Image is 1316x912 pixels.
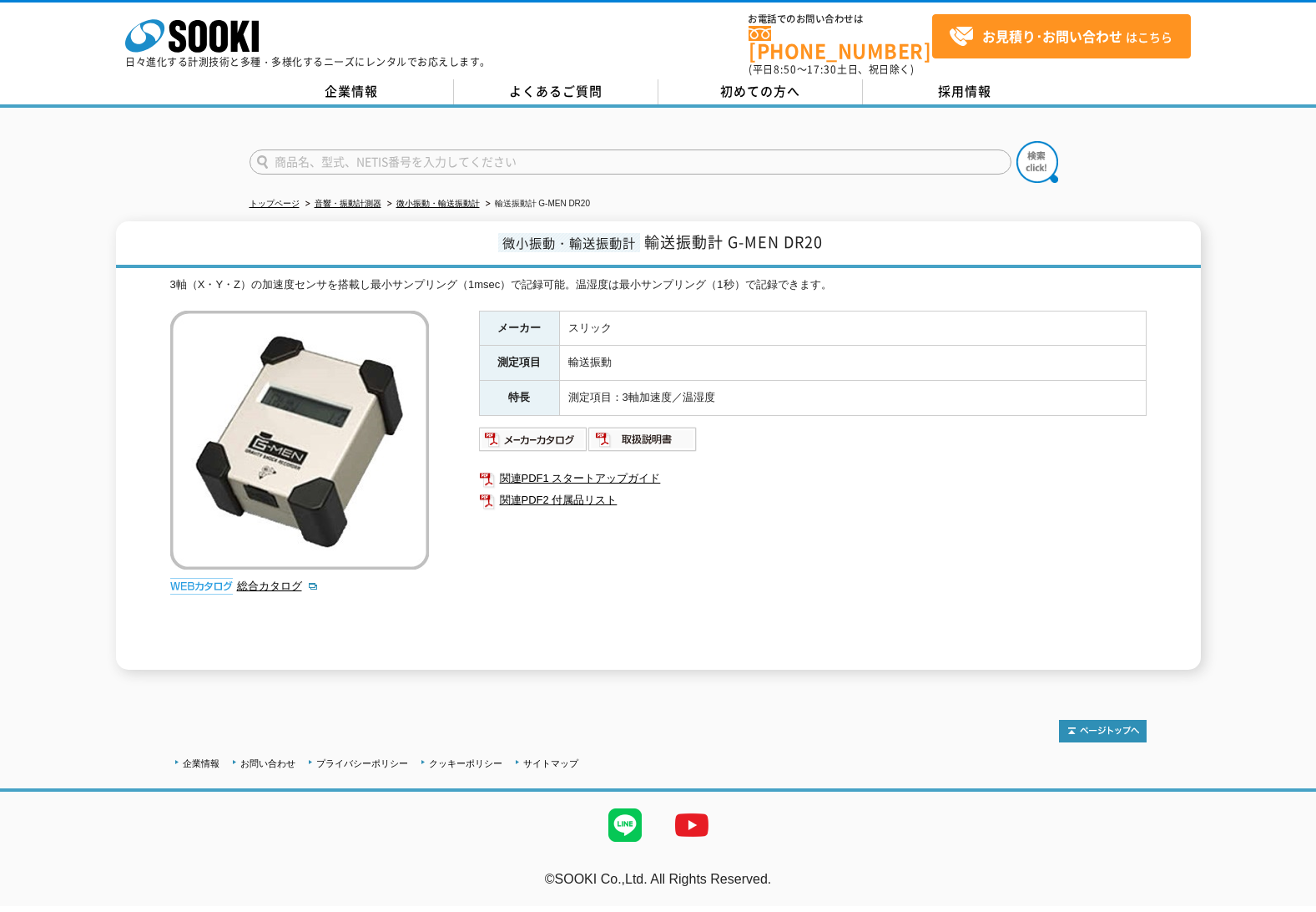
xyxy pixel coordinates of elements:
[559,381,1146,416] td: 測定項目：3軸加速度／温湿度
[774,62,797,77] span: 8:50
[658,79,863,104] a: 初めての方へ
[592,792,658,859] img: LINE
[170,311,429,570] img: 輸送振動計 G-MEN DR20
[498,233,640,252] span: 微小振動・輸送振動計
[250,199,300,208] a: トップページ
[250,149,1011,175] input: 商品名、型式、NETIS番号を入力してください
[250,79,454,104] a: 企業情報
[482,195,590,213] li: 輸送振動計 G-MEN DR20
[479,468,1147,489] a: 関連PDF1 スタートアップガイド
[523,758,578,768] a: サイトマップ
[315,199,381,208] a: 音響・振動計測器
[982,26,1122,46] strong: お見積り･お問い合わせ
[1059,720,1147,742] img: トップページへ
[237,580,319,592] a: 総合カタログ
[658,792,725,859] img: YouTube
[170,578,233,595] img: webカタログ
[170,276,1147,294] div: 3軸（X・Y・Z）の加速度センサを搭載し最小サンプリング（1msec）で記録可能。温湿度は最小サンプリング（1秒）で記録できます。
[454,79,658,104] a: よくあるご質問
[479,381,559,416] th: 特長
[588,426,698,453] img: 取扱説明書
[479,437,588,449] a: メーカーカタログ
[429,758,502,768] a: クッキーポリシー
[479,311,559,346] th: メーカー
[932,14,1191,58] a: お見積り･お問い合わせはこちら
[125,57,491,67] p: 日々進化する計測技術と多種・多様化するニーズにレンタルでお応えします。
[749,14,932,24] span: お電話でのお問い合わせは
[559,311,1146,346] td: スリック
[479,426,588,453] img: メーカーカタログ
[749,62,914,77] span: (平日 ～ 土日、祝日除く)
[1016,141,1058,183] img: btn_search.png
[479,489,1147,511] a: 関連PDF2 付属品リスト
[588,437,698,449] a: 取扱説明書
[863,79,1067,104] a: 採用情報
[396,199,480,208] a: 微小振動・輸送振動計
[1252,889,1316,904] a: テストMail
[183,758,219,768] a: 企業情報
[240,758,295,768] a: お問い合わせ
[720,82,800,100] span: 初めての方へ
[949,24,1172,49] span: はこちら
[644,231,823,253] span: 輸送振動計 G-MEN DR20
[316,758,408,768] a: プライバシーポリシー
[807,62,837,77] span: 17:30
[479,346,559,381] th: 測定項目
[749,26,932,60] a: [PHONE_NUMBER]
[559,346,1146,381] td: 輸送振動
